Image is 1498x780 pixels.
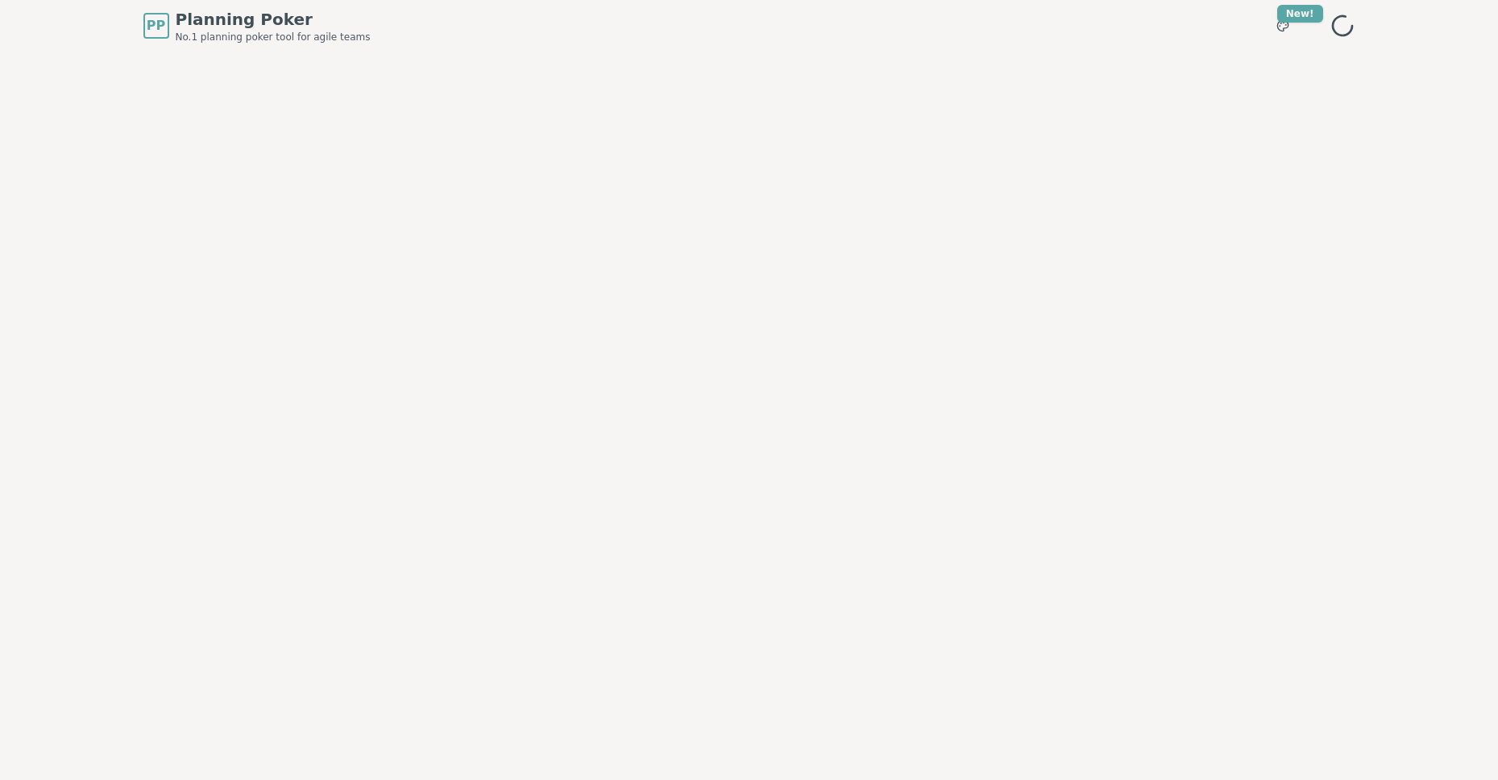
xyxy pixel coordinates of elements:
[176,31,371,44] span: No.1 planning poker tool for agile teams
[143,8,371,44] a: PPPlanning PokerNo.1 planning poker tool for agile teams
[176,8,371,31] span: Planning Poker
[1268,11,1297,40] button: New!
[1277,5,1323,23] div: New!
[147,16,165,35] span: PP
